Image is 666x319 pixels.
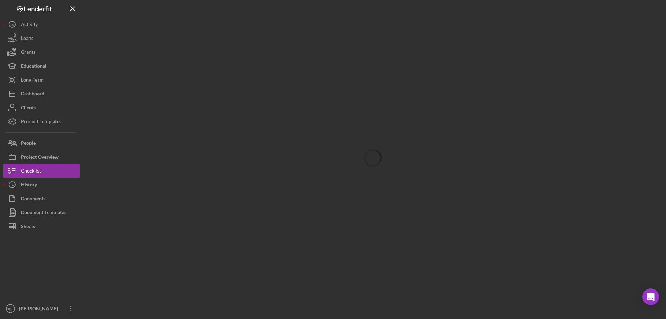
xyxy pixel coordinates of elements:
button: Document Templates [3,205,80,219]
div: Grants [21,45,35,61]
text: KS [8,307,13,311]
button: People [3,136,80,150]
div: Educational [21,59,46,75]
button: History [3,178,80,192]
div: Clients [21,101,36,116]
div: Activity [21,17,38,33]
div: Documents [21,192,45,207]
div: Document Templates [21,205,66,221]
button: Educational [3,59,80,73]
div: Checklist [21,164,41,179]
button: Activity [3,17,80,31]
button: Dashboard [3,87,80,101]
button: Documents [3,192,80,205]
button: KS[PERSON_NAME] [3,302,80,316]
button: Sheets [3,219,80,233]
div: Project Overview [21,150,59,166]
button: Checklist [3,164,80,178]
div: People [21,136,36,152]
div: Product Templates [21,115,61,130]
button: Clients [3,101,80,115]
div: Dashboard [21,87,44,102]
div: History [21,178,37,193]
button: Project Overview [3,150,80,164]
div: Open Intercom Messenger [642,288,659,305]
div: Long-Term [21,73,44,89]
div: [PERSON_NAME] [17,302,62,317]
div: Loans [21,31,33,47]
button: Long-Term [3,73,80,87]
button: Loans [3,31,80,45]
button: Product Templates [3,115,80,128]
div: Sheets [21,219,35,235]
button: Grants [3,45,80,59]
